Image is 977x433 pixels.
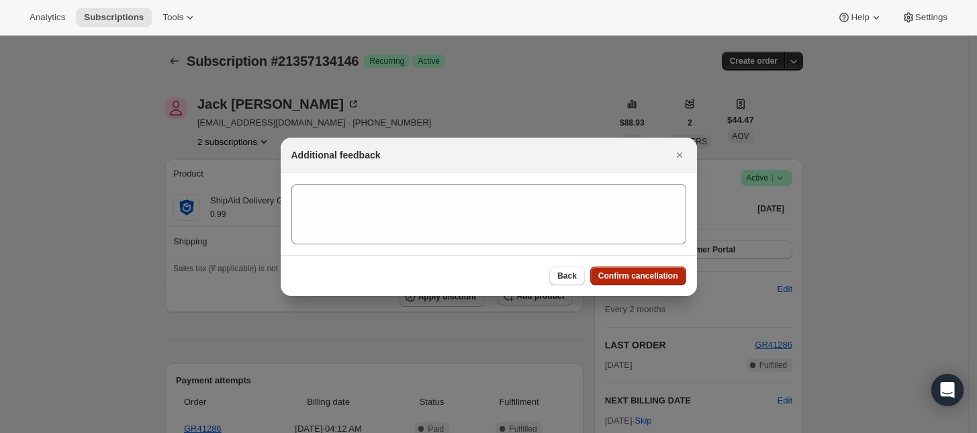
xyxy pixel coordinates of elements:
[670,146,689,164] button: Close
[76,8,152,27] button: Subscriptions
[829,8,890,27] button: Help
[21,8,73,27] button: Analytics
[162,12,183,23] span: Tools
[590,267,686,285] button: Confirm cancellation
[598,271,678,281] span: Confirm cancellation
[915,12,947,23] span: Settings
[154,8,205,27] button: Tools
[851,12,869,23] span: Help
[30,12,65,23] span: Analytics
[894,8,956,27] button: Settings
[557,271,577,281] span: Back
[84,12,144,23] span: Subscriptions
[549,267,585,285] button: Back
[931,374,964,406] div: Open Intercom Messenger
[291,148,381,162] h2: Additional feedback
